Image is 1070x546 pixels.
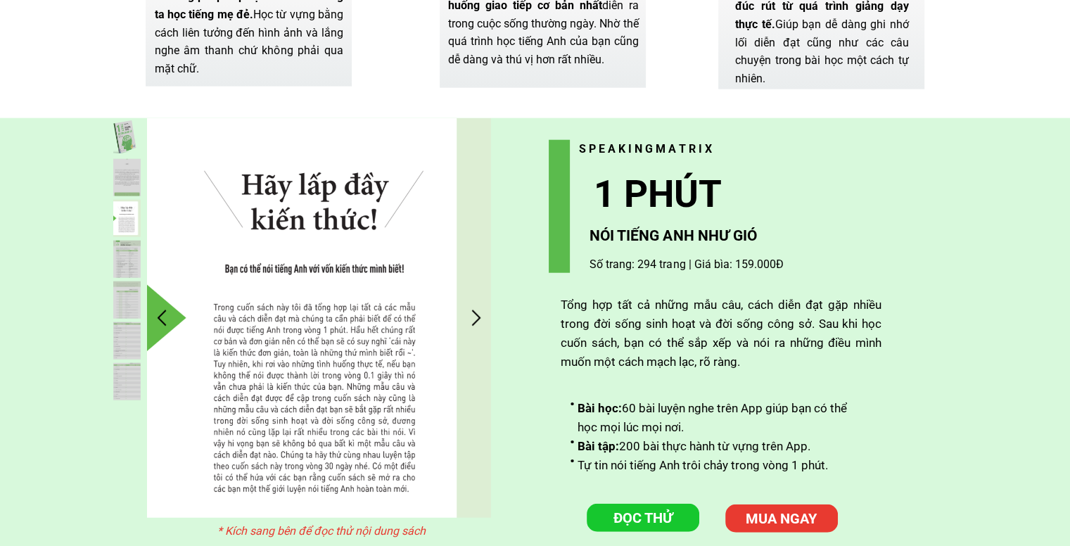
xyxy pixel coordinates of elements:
[590,224,964,248] h3: NÓI TIẾNG ANH NHƯ GIÓ
[570,399,862,437] li: 60 bài luyện nghe trên App giúp bạn có thể học mọi lúc mọi nơi.
[578,401,622,415] span: Bài học:
[578,140,766,158] h3: S P E A K I N G M A T R I X
[561,296,881,372] div: Tổng hợp tất cả những mẫu câu, cách diễn đạt gặp nhiều trong đời sống sinh hoạt và đời sống công ...
[587,504,699,532] a: ĐỌC THỬ
[590,255,800,274] h3: Số trang: 294 trang | Giá bìa: 159.000Đ
[570,437,862,456] li: 200 bài thực hành từ vựng trên App.
[594,165,811,224] h3: 1 PHÚT
[217,522,431,540] h3: * Kích sang bên để đọc thử nội dung sách
[578,439,619,453] span: Bài tập:
[720,503,843,534] p: MUA NGAY
[735,18,909,85] span: Giúp bạn dễ dàng ghi nhớ lối diễn đạt cũng như các câu chuyện trong bài học một cách tự nhiên.
[570,456,862,475] li: Tự tin nói tiếng Anh trôi chảy trong vòng 1 phút.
